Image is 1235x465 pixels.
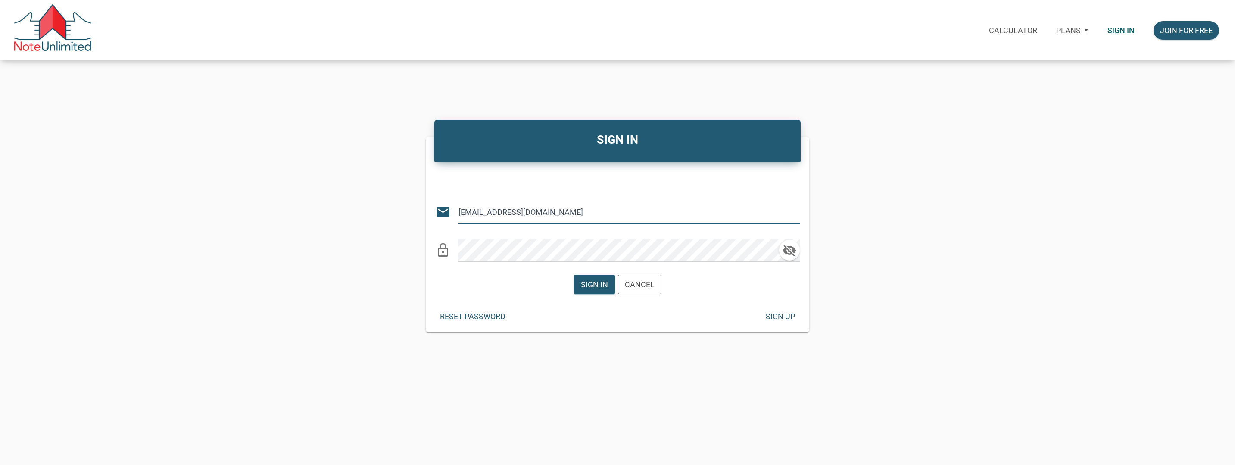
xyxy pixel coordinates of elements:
div: Sign in [581,279,608,290]
p: Sign in [1107,26,1135,35]
button: Plans [1047,15,1098,46]
div: Cancel [625,279,655,290]
img: NoteUnlimited [13,4,92,56]
button: Sign in [574,275,615,294]
p: Plans [1056,26,1081,35]
button: Reset password [433,307,512,326]
div: Reset password [440,311,505,322]
div: Sign up [766,311,795,322]
a: Join for free [1144,15,1229,46]
button: Join for free [1154,21,1219,40]
i: lock_outline [435,242,451,258]
a: Sign in [1098,15,1144,46]
input: Email [458,201,784,224]
h4: SIGN IN [441,131,795,149]
button: Sign up [759,307,802,326]
p: Calculator [989,26,1037,35]
a: Calculator [979,15,1047,46]
div: Join for free [1160,25,1213,36]
i: email [435,204,451,220]
button: Cancel [618,275,661,294]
